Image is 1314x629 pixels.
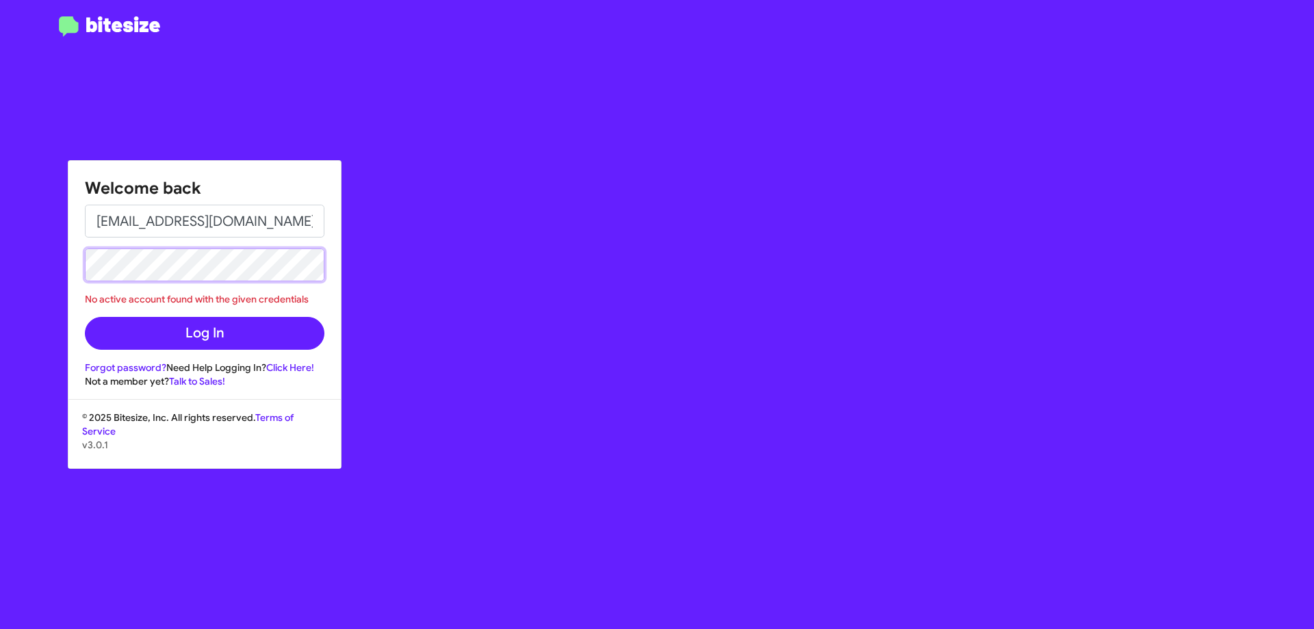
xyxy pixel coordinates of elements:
div: Not a member yet? [85,374,324,388]
a: Forgot password? [85,361,166,374]
h1: Welcome back [85,177,324,199]
button: Log In [85,317,324,350]
div: No active account found with the given credentials [85,292,324,306]
a: Talk to Sales! [169,375,225,387]
div: Need Help Logging In? [85,361,324,374]
input: Email address [85,205,324,238]
a: Click Here! [266,361,314,374]
p: v3.0.1 [82,438,327,452]
div: © 2025 Bitesize, Inc. All rights reserved. [68,411,341,468]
